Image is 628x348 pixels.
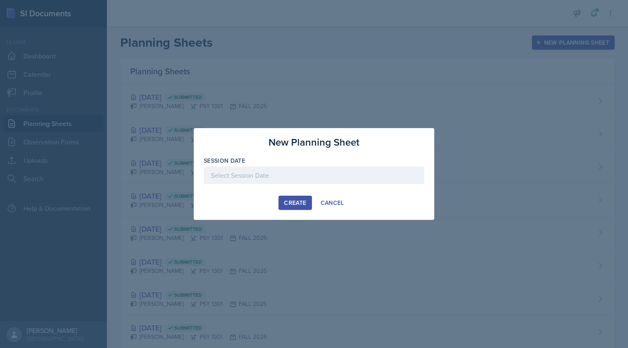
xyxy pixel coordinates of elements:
[284,199,306,206] div: Create
[315,196,349,210] button: Cancel
[321,199,344,206] div: Cancel
[268,135,360,150] h3: New Planning Sheet
[279,196,311,210] button: Create
[204,156,245,165] label: Session Date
